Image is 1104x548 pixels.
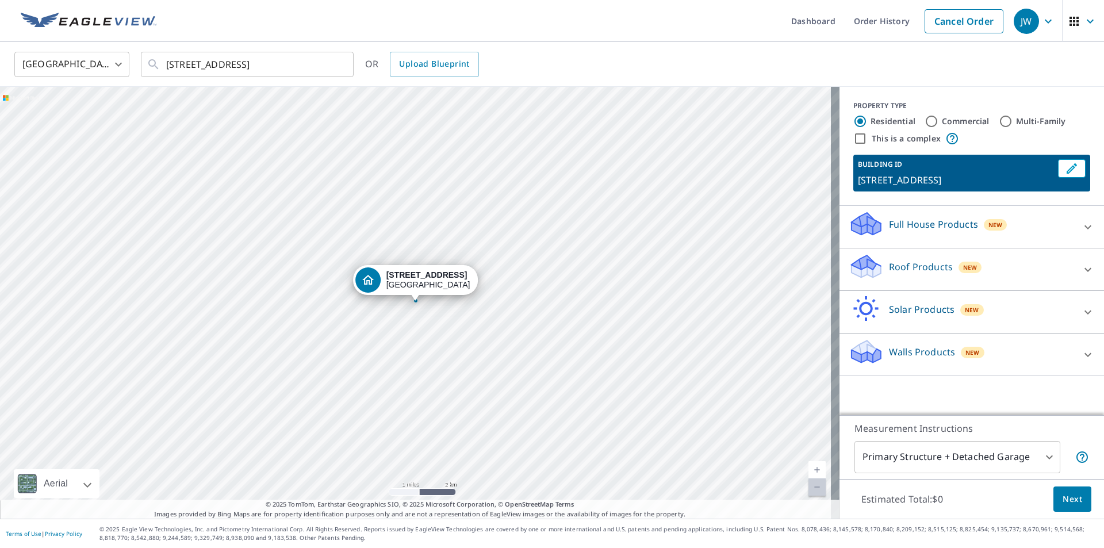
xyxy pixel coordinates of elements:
div: Primary Structure + Detached Garage [854,441,1060,473]
a: Current Level 12, Zoom In [808,461,826,478]
div: Walls ProductsNew [849,338,1095,371]
div: Aerial [40,469,71,498]
img: EV Logo [21,13,156,30]
p: | [6,530,82,537]
span: New [988,220,1003,229]
div: JW [1014,9,1039,34]
span: New [965,305,979,315]
span: New [963,263,977,272]
label: Commercial [942,116,990,127]
span: Your report will include the primary structure and a detached garage if one exists. [1075,450,1089,464]
a: Cancel Order [925,9,1003,33]
div: [GEOGRAPHIC_DATA] [14,48,129,81]
button: Edit building 1 [1058,159,1086,178]
div: Dropped pin, building 1, Residential property, 7389 Aylesbury Ln Olive Branch, MS 38654 [353,265,478,301]
strong: [STREET_ADDRESS] [386,270,467,279]
span: Upload Blueprint [399,57,469,71]
p: Solar Products [889,302,954,316]
div: Roof ProductsNew [849,253,1095,286]
p: Walls Products [889,345,955,359]
div: PROPERTY TYPE [853,101,1090,111]
a: OpenStreetMap [505,500,553,508]
p: © 2025 Eagle View Technologies, Inc. and Pictometry International Corp. All Rights Reserved. Repo... [99,525,1098,542]
label: This is a complex [872,133,941,144]
p: Measurement Instructions [854,421,1089,435]
p: Roof Products [889,260,953,274]
span: New [965,348,980,357]
label: Multi-Family [1016,116,1066,127]
p: Estimated Total: $0 [852,486,952,512]
a: Current Level 12, Zoom Out Disabled [808,478,826,496]
div: Aerial [14,469,99,498]
div: Full House ProductsNew [849,210,1095,243]
a: Upload Blueprint [390,52,478,77]
a: Privacy Policy [45,530,82,538]
a: Terms [555,500,574,508]
label: Residential [871,116,915,127]
div: OR [365,52,479,77]
span: Next [1063,492,1082,507]
p: [STREET_ADDRESS] [858,173,1053,187]
div: Solar ProductsNew [849,296,1095,328]
button: Next [1053,486,1091,512]
a: Terms of Use [6,530,41,538]
p: BUILDING ID [858,159,902,169]
span: © 2025 TomTom, Earthstar Geographics SIO, © 2025 Microsoft Corporation, © [266,500,574,509]
div: [GEOGRAPHIC_DATA] [386,270,470,290]
p: Full House Products [889,217,978,231]
input: Search by address or latitude-longitude [166,48,330,81]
